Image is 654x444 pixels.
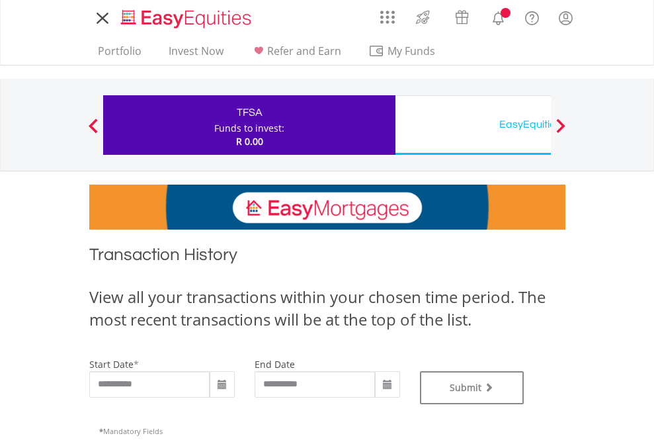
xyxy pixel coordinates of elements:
[245,44,347,65] a: Refer and Earn
[116,3,257,30] a: Home page
[80,125,106,138] button: Previous
[236,135,263,148] span: R 0.00
[118,8,257,30] img: EasyEquities_Logo.png
[412,7,434,28] img: thrive-v2.svg
[368,42,455,60] span: My Funds
[451,7,473,28] img: vouchers-v2.svg
[255,358,295,371] label: end date
[420,371,524,404] button: Submit
[372,3,403,24] a: AppsGrid
[548,125,574,138] button: Next
[442,3,481,28] a: Vouchers
[549,3,583,32] a: My Profile
[93,44,147,65] a: Portfolio
[99,426,163,436] span: Mandatory Fields
[380,10,395,24] img: grid-menu-icon.svg
[515,3,549,30] a: FAQ's and Support
[111,103,388,122] div: TFSA
[214,122,284,135] div: Funds to invest:
[89,358,134,371] label: start date
[89,185,565,230] img: EasyMortage Promotion Banner
[89,243,565,273] h1: Transaction History
[163,44,229,65] a: Invest Now
[481,3,515,30] a: Notifications
[267,44,341,58] span: Refer and Earn
[89,286,565,332] div: View all your transactions within your chosen time period. The most recent transactions will be a...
